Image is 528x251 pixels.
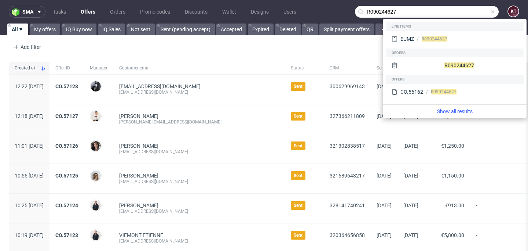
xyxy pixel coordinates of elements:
[279,6,301,18] a: Users
[330,83,365,89] a: 300629969143
[403,143,418,149] span: [DATE]
[55,143,78,149] a: CO.57126
[476,143,516,155] span: -
[444,62,474,68] span: R090244627
[22,9,33,14] span: sma
[119,65,279,71] span: Customer email
[386,75,524,84] div: Offers
[330,143,365,149] a: 321302838517
[48,6,70,18] a: Tasks
[55,65,78,71] span: Offer ID
[508,6,518,17] figcaption: KT
[91,200,101,211] img: Adrian Margula
[30,24,60,35] a: My offers
[294,143,302,149] span: Sent
[62,24,96,35] a: IQ Buy now
[294,173,302,179] span: Sent
[119,83,201,89] span: [EMAIL_ADDRESS][DOMAIN_NAME]
[330,232,365,238] a: 320364656858
[91,111,101,121] img: Mari Fok
[91,230,101,240] img: Adrian Margula
[441,232,464,238] span: €5,800.00
[7,24,28,35] a: All
[119,89,279,95] div: [EMAIL_ADDRESS][DOMAIN_NAME]
[403,232,418,238] span: [DATE]
[55,113,78,119] a: CO.57127
[15,83,44,89] span: 12:22 [DATE]
[386,22,524,31] div: Line items
[91,141,101,151] img: Moreno Martinez Cristina
[377,202,392,208] span: [DATE]
[330,202,365,208] a: 328141740241
[119,179,279,184] div: [EMAIL_ADDRESS][DOMAIN_NAME]
[476,232,516,244] span: -
[403,173,418,179] span: [DATE]
[476,173,516,184] span: -
[294,232,302,238] span: Sent
[180,6,212,18] a: Discounts
[275,24,301,35] a: Deleted
[216,24,246,35] a: Accepted
[119,238,279,244] div: [EMAIL_ADDRESS][DOMAIN_NAME]
[136,6,175,18] a: Promo codes
[15,65,38,71] span: Created at
[330,65,365,71] span: CRM
[441,143,464,149] span: €1,250.00
[400,88,423,96] div: CO.56162
[403,202,418,208] span: [DATE]
[377,232,392,238] span: [DATE]
[330,113,365,119] a: 327366211809
[476,113,516,125] span: -
[386,108,524,115] a: Show all results
[55,83,78,89] a: CO.57128
[377,65,392,71] span: Sent on
[98,24,125,35] a: IQ Sales
[76,6,100,18] a: Offers
[15,143,44,149] span: 11:01 [DATE]
[431,89,456,94] span: R090244627
[119,143,158,149] a: [PERSON_NAME]
[294,113,302,119] span: Sent
[91,81,101,92] img: Philippe Dubuy
[400,35,414,43] div: EUMZ
[55,202,78,208] a: CO.57124
[119,208,279,214] div: [EMAIL_ADDRESS][DOMAIN_NAME]
[119,119,279,125] div: [PERSON_NAME][EMAIL_ADDRESS][DOMAIN_NAME]
[156,24,215,35] a: Sent (pending accept)
[119,202,158,208] a: [PERSON_NAME]
[15,202,44,208] span: 10:25 [DATE]
[377,173,392,179] span: [DATE]
[302,24,318,35] a: QR
[441,173,464,179] span: €1,150.00
[291,65,318,71] span: Status
[10,41,43,53] div: Add filter
[15,232,44,238] span: 10:19 [DATE]
[9,6,45,18] button: sma
[330,173,365,179] a: 321689643217
[15,113,44,119] span: 12:18 [DATE]
[90,65,107,71] span: Manager
[119,113,158,119] a: [PERSON_NAME]
[377,83,392,89] span: [DATE]
[377,113,392,119] span: [DATE]
[91,171,101,181] img: Monika Poźniak
[377,143,392,149] span: [DATE]
[55,173,78,179] a: CO.57125
[12,8,22,16] img: logo
[126,24,155,35] a: Not sent
[422,36,447,42] span: R090244627
[246,6,273,18] a: Designs
[106,6,130,18] a: Orders
[294,83,302,89] span: Sent
[386,49,524,57] div: Orders
[119,173,158,179] a: [PERSON_NAME]
[476,202,516,214] span: -
[119,232,163,238] a: VIEMONT ETIENNE
[294,202,302,208] span: Sent
[319,24,374,35] a: Split payment offers
[248,24,274,35] a: Expired
[55,232,78,238] a: CO.57123
[119,149,279,155] div: [EMAIL_ADDRESS][DOMAIN_NAME]
[445,202,464,208] span: €913.00
[15,173,44,179] span: 10:55 [DATE]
